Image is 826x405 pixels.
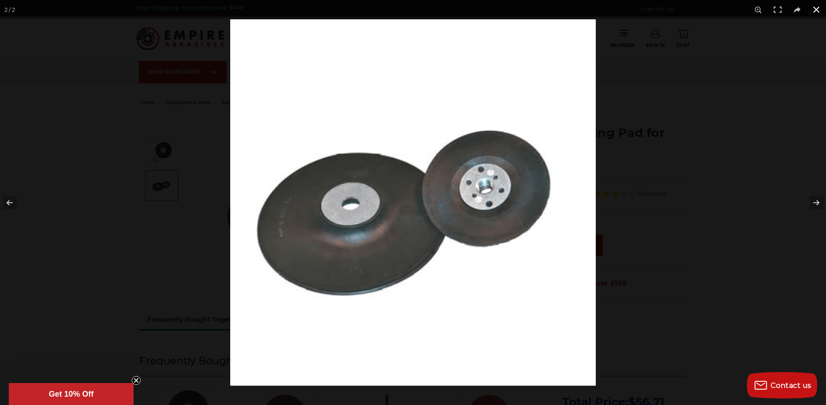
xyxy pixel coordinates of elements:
[49,390,94,398] span: Get 10% Off
[747,372,817,398] button: Contact us
[230,19,596,386] img: Koltec_Smooth_Face_Pad__92593.1570197456.png
[771,381,812,390] span: Contact us
[795,181,826,225] button: Next (arrow right)
[132,376,141,385] button: Close teaser
[9,383,134,405] div: Get 10% OffClose teaser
